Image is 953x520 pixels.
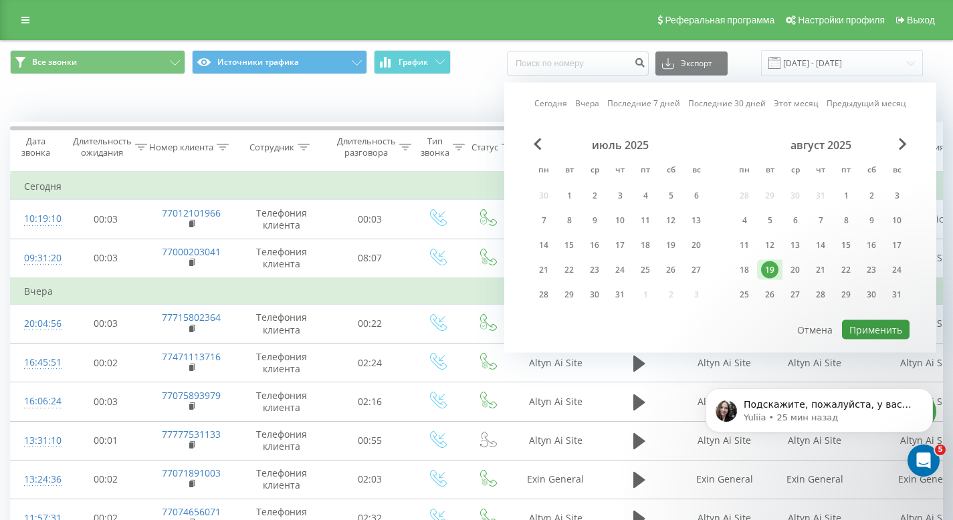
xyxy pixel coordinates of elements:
td: Altyn Ai Site [512,421,599,460]
div: 27 [786,286,804,303]
div: вс 3 авг. 2025 г. [884,186,910,206]
div: 9 [863,212,880,229]
abbr: понедельник [734,161,754,181]
td: 00:55 [328,421,412,460]
td: Телефония клиента [235,304,328,343]
div: 3 [888,187,906,205]
td: Altyn Ai Site [512,344,599,382]
div: 1 [837,187,855,205]
div: ср 23 июля 2025 г. [582,260,607,280]
a: Последние 30 дней [688,97,766,110]
button: Источники трафика [192,50,367,74]
abbr: вторник [760,161,780,181]
div: вт 5 авг. 2025 г. [757,211,782,231]
td: 02:16 [328,382,412,421]
div: 11 [637,212,654,229]
a: Сегодня [534,97,567,110]
div: ср 20 авг. 2025 г. [782,260,808,280]
abbr: четверг [811,161,831,181]
td: 00:02 [64,344,148,382]
div: 20 [687,237,705,254]
iframe: Intercom live chat [908,444,940,477]
span: Все звонки [32,57,77,68]
div: вт 8 июля 2025 г. [556,211,582,231]
button: Применить [842,320,910,340]
div: 28 [812,286,829,303]
div: пн 21 июля 2025 г. [531,260,556,280]
div: 2 [586,187,603,205]
div: 26 [761,286,778,303]
div: сб 2 авг. 2025 г. [859,186,884,206]
div: ср 27 авг. 2025 г. [782,285,808,305]
div: чт 3 июля 2025 г. [607,186,633,206]
div: Длительность ожидания [73,136,132,158]
span: Next Month [899,138,907,150]
div: 16 [863,237,880,254]
div: ср 13 авг. 2025 г. [782,235,808,255]
span: Настройки профиля [798,15,885,25]
div: вт 15 июля 2025 г. [556,235,582,255]
div: чт 14 авг. 2025 г. [808,235,833,255]
div: пт 29 авг. 2025 г. [833,285,859,305]
div: 12 [761,237,778,254]
div: сб 30 авг. 2025 г. [859,285,884,305]
div: пт 1 авг. 2025 г. [833,186,859,206]
div: Статус [471,142,498,153]
abbr: пятница [635,161,655,181]
div: пн 14 июля 2025 г. [531,235,556,255]
div: 09:31:20 [24,245,51,271]
div: июль 2025 [531,138,709,152]
a: Вчера [575,97,599,110]
div: сб 26 июля 2025 г. [658,260,683,280]
div: вс 27 июля 2025 г. [683,260,709,280]
div: вт 1 июля 2025 г. [556,186,582,206]
div: 12 [662,212,679,229]
div: 10 [611,212,629,229]
div: 29 [560,286,578,303]
div: сб 19 июля 2025 г. [658,235,683,255]
div: 26 [662,261,679,279]
div: 30 [586,286,603,303]
div: чт 10 июля 2025 г. [607,211,633,231]
div: пн 28 июля 2025 г. [531,285,556,305]
div: Тип звонка [421,136,449,158]
div: 30 [863,286,880,303]
div: 23 [586,261,603,279]
div: вс 6 июля 2025 г. [683,186,709,206]
div: пт 8 авг. 2025 г. [833,211,859,231]
div: 5 [662,187,679,205]
div: сб 23 авг. 2025 г. [859,260,884,280]
div: 31 [888,286,906,303]
div: 15 [560,237,578,254]
div: ср 30 июля 2025 г. [582,285,607,305]
div: 19 [761,261,778,279]
div: 17 [888,237,906,254]
abbr: среда [785,161,805,181]
div: 28 [535,286,552,303]
div: 3 [611,187,629,205]
a: 77075893979 [162,389,221,402]
div: 16:06:24 [24,388,51,414]
a: Предыдущий месяц [827,97,906,110]
div: 25 [736,286,753,303]
abbr: пятница [836,161,856,181]
div: сб 12 июля 2025 г. [658,211,683,231]
div: ср 16 июля 2025 г. [582,235,607,255]
td: 08:07 [328,239,412,278]
abbr: суббота [661,161,681,181]
a: Этот месяц [774,97,819,110]
div: вт 19 авг. 2025 г. [757,260,782,280]
div: пт 11 июля 2025 г. [633,211,658,231]
button: Отмена [790,320,840,340]
div: 19 [662,237,679,254]
td: Телефония клиента [235,421,328,460]
div: сб 5 июля 2025 г. [658,186,683,206]
div: вс 24 авг. 2025 г. [884,260,910,280]
button: Экспорт [655,51,728,76]
iframe: Intercom notifications сообщение [685,360,953,484]
div: 18 [736,261,753,279]
div: 10 [888,212,906,229]
abbr: воскресенье [686,161,706,181]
